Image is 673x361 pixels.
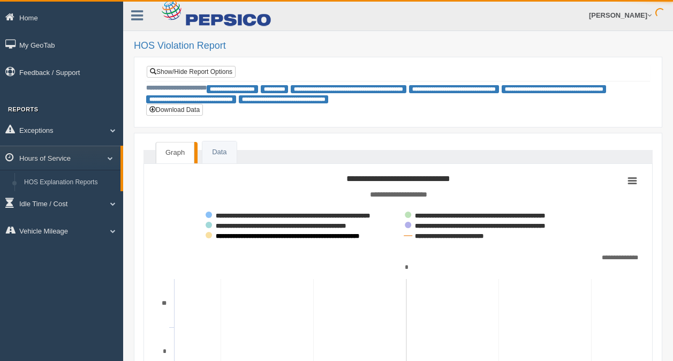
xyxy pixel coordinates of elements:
a: Graph [156,142,194,163]
a: HOS Explanation Reports [19,173,120,192]
a: Data [202,141,236,163]
a: Show/Hide Report Options [147,66,236,78]
button: Download Data [146,104,203,116]
h2: HOS Violation Report [134,41,662,51]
